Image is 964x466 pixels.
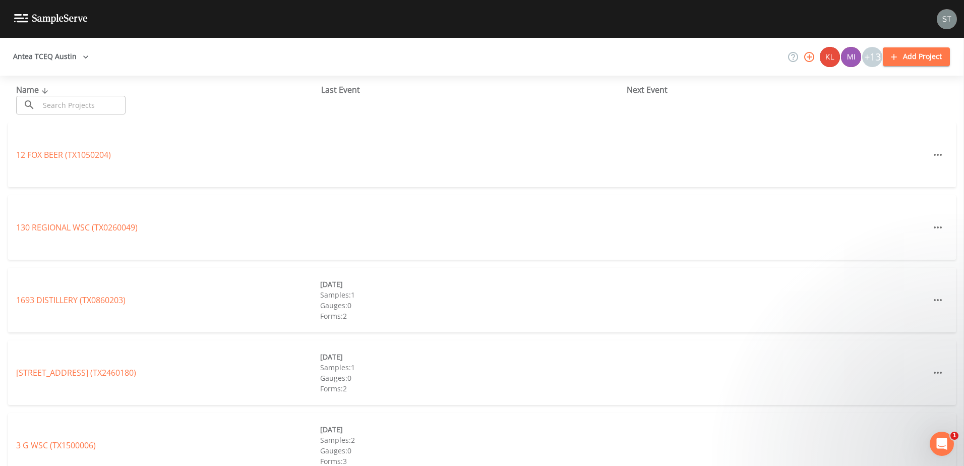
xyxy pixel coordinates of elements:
iframe: Intercom live chat [930,432,954,456]
div: Samples: 2 [320,435,624,445]
a: 1693 DISTILLERY (TX0860203) [16,295,126,306]
img: a1ea4ff7c53760f38bef77ef7c6649bf [841,47,861,67]
input: Search Projects [39,96,126,114]
div: Forms: 2 [320,383,624,394]
img: 8315ae1e0460c39f28dd315f8b59d613 [937,9,957,29]
img: 9c4450d90d3b8045b2e5fa62e4f92659 [820,47,840,67]
div: +13 [862,47,882,67]
button: Add Project [883,47,950,66]
div: [DATE] [320,352,624,362]
span: Name [16,84,51,95]
a: 3 G WSC (TX1500006) [16,440,96,451]
div: Next Event [627,84,932,96]
a: 130 REGIONAL WSC (TX0260049) [16,222,138,233]
div: [DATE] [320,424,624,435]
div: [DATE] [320,279,624,289]
span: 1 [950,432,958,440]
button: Antea TCEQ Austin [9,47,93,66]
div: Last Event [321,84,626,96]
div: Gauges: 0 [320,445,624,456]
div: Samples: 1 [320,362,624,373]
div: Gauges: 0 [320,373,624,383]
div: Gauges: 0 [320,300,624,311]
div: Miriaha Caddie [840,47,862,67]
a: [STREET_ADDRESS] (TX2460180) [16,367,136,378]
div: Kler Teran [819,47,840,67]
img: logo [14,14,88,24]
a: 12 FOX BEER (TX1050204) [16,149,111,160]
div: Samples: 1 [320,289,624,300]
div: Forms: 2 [320,311,624,321]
